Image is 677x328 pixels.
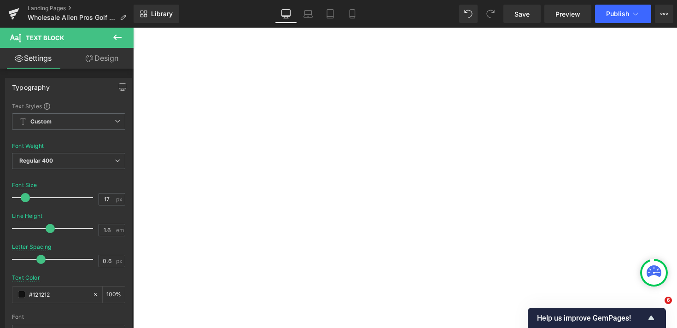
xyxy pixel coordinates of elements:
[655,5,673,23] button: More
[26,34,64,41] span: Text Block
[116,258,124,264] span: px
[12,143,44,149] div: Font Weight
[537,312,657,323] button: Show survey - Help us improve GemPages!
[297,5,319,23] a: Laptop
[665,297,672,304] span: 6
[103,287,125,303] div: %
[537,314,646,322] span: Help us improve GemPages!
[646,297,668,319] iframe: Intercom live chat
[606,10,629,18] span: Publish
[29,289,88,299] input: Color
[19,157,53,164] b: Regular 400
[12,314,125,320] div: Font
[12,182,37,188] div: Font Size
[134,5,179,23] a: New Library
[341,5,363,23] a: Mobile
[12,244,52,250] div: Letter Spacing
[28,5,134,12] a: Landing Pages
[116,227,124,233] span: em
[544,5,591,23] a: Preview
[514,9,530,19] span: Save
[275,5,297,23] a: Desktop
[12,275,40,281] div: Text Color
[30,118,52,126] b: Custom
[481,5,500,23] button: Redo
[12,102,125,110] div: Text Styles
[28,14,116,21] span: Wholesale Alien Pros Golf Grip Tape Special Offer
[555,9,580,19] span: Preview
[459,5,478,23] button: Undo
[12,78,50,91] div: Typography
[12,213,42,219] div: Line Height
[595,5,651,23] button: Publish
[151,10,173,18] span: Library
[116,196,124,202] span: px
[69,48,135,69] a: Design
[319,5,341,23] a: Tablet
